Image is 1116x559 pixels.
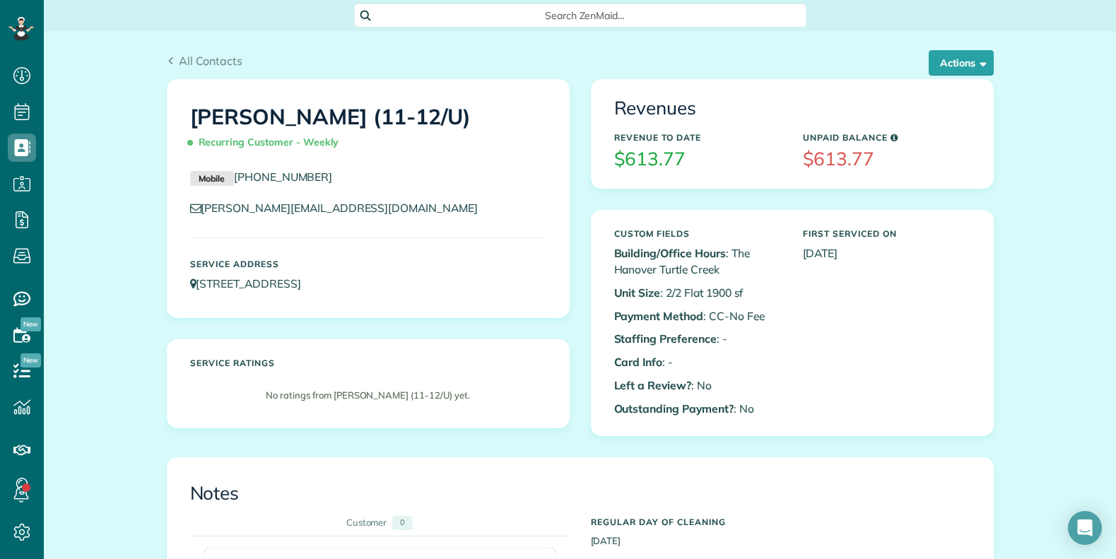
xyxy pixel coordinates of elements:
[179,54,242,68] span: All Contacts
[190,105,546,155] h1: [PERSON_NAME] (11-12/U)
[614,331,782,347] p: : -
[1068,511,1102,545] div: Open Intercom Messenger
[614,354,782,370] p: : -
[803,133,970,142] h5: Unpaid Balance
[614,149,782,170] h3: $613.77
[614,229,782,238] h5: Custom Fields
[614,331,717,346] b: Staffing Preference
[190,170,333,184] a: Mobile[PHONE_NUMBER]
[614,378,691,392] b: Left a Review?
[614,309,703,323] b: Payment Method
[346,516,387,529] div: Customer
[580,510,981,547] div: [DATE]
[614,377,782,394] p: : No
[803,245,970,261] p: [DATE]
[614,401,734,416] b: Outstanding Payment?
[614,245,782,278] p: : The Hanover Turtle Creek
[190,483,970,504] h3: Notes
[190,276,315,290] a: [STREET_ADDRESS]
[929,50,994,76] button: Actions
[190,259,546,269] h5: Service Address
[20,317,41,331] span: New
[803,229,970,238] h5: First Serviced On
[190,171,234,187] small: Mobile
[614,285,782,301] p: : 2/2 Flat 1900 sf
[614,355,663,369] b: Card Info
[190,130,345,155] span: Recurring Customer - Weekly
[197,389,539,402] p: No ratings from [PERSON_NAME] (11-12/U) yet.
[167,52,243,69] a: All Contacts
[614,308,782,324] p: : CC-No Fee
[392,516,413,529] div: 0
[614,246,726,260] b: Building/Office Hours
[591,517,970,526] h5: Regular day of cleaning
[803,149,970,170] h3: $613.77
[614,401,782,417] p: : No
[190,358,546,367] h5: Service ratings
[614,286,661,300] b: Unit Size
[614,98,970,119] h3: Revenues
[614,133,782,142] h5: Revenue to Date
[20,353,41,367] span: New
[190,201,491,215] a: [PERSON_NAME][EMAIL_ADDRESS][DOMAIN_NAME]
